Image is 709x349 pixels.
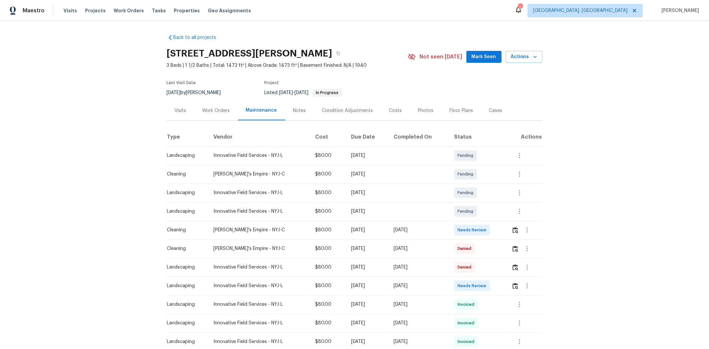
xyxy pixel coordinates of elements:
h2: [STREET_ADDRESS][PERSON_NAME] [167,50,332,57]
th: Vendor [208,128,310,146]
span: Pending [458,189,476,196]
span: [PERSON_NAME] [659,7,699,14]
div: Photos [418,107,434,114]
div: [DATE] [351,338,383,345]
span: Geo Assignments [208,7,251,14]
div: Landscaping [167,152,203,159]
span: In Progress [313,91,341,95]
div: Cleaning [167,227,203,233]
span: Visits [63,7,77,14]
span: Projects [85,7,106,14]
div: [DATE] [351,320,383,326]
span: Listed [265,90,342,95]
button: Copy Address [332,48,344,59]
div: $80.00 [315,227,340,233]
div: Cleaning [167,245,203,252]
span: Invoiced [458,320,477,326]
div: $80.00 [315,152,340,159]
div: [DATE] [351,264,383,271]
button: Mark Seen [466,51,502,63]
div: Landscaping [167,283,203,289]
div: [DATE] [394,227,444,233]
div: $80.00 [315,208,340,215]
div: $80.00 [315,171,340,177]
span: Invoiced [458,301,477,308]
div: [DATE] [351,227,383,233]
span: [GEOGRAPHIC_DATA], [GEOGRAPHIC_DATA] [533,7,628,14]
th: Status [449,128,506,146]
div: $80.00 [315,338,340,345]
div: 1 [518,4,523,11]
div: [PERSON_NAME]'s Empire - NYJ-C [214,227,305,233]
div: $80.00 [315,189,340,196]
span: Needs Review [458,283,489,289]
span: Not seen [DATE] [420,54,462,60]
div: Innovative Field Services - NYJ-L [214,189,305,196]
div: Innovative Field Services - NYJ-L [214,320,305,326]
span: Maestro [23,7,45,14]
div: $80.00 [315,283,340,289]
div: Landscaping [167,338,203,345]
div: [DATE] [351,301,383,308]
th: Completed On [389,128,449,146]
div: Costs [389,107,402,114]
span: Mark Seen [472,53,496,61]
span: [DATE] [295,90,309,95]
div: Innovative Field Services - NYJ-L [214,283,305,289]
div: [DATE] [394,264,444,271]
div: [PERSON_NAME]'s Empire - NYJ-C [214,245,305,252]
div: Landscaping [167,189,203,196]
div: [DATE] [351,283,383,289]
div: Landscaping [167,208,203,215]
img: Review Icon [513,246,518,252]
div: Work Orders [202,107,230,114]
div: Innovative Field Services - NYJ-L [214,338,305,345]
span: [DATE] [279,90,293,95]
div: Innovative Field Services - NYJ-L [214,208,305,215]
div: [DATE] [394,338,444,345]
div: [DATE] [351,189,383,196]
span: Actions [511,53,537,61]
div: Innovative Field Services - NYJ-L [214,152,305,159]
img: Review Icon [513,264,518,271]
div: Condition Adjustments [322,107,373,114]
span: Denied [458,245,474,252]
div: Cases [489,107,503,114]
div: Notes [293,107,306,114]
th: Cost [310,128,346,146]
span: Denied [458,264,474,271]
button: Review Icon [512,278,519,294]
button: Actions [506,51,542,63]
span: Pending [458,171,476,177]
span: Needs Review [458,227,489,233]
div: $80.00 [315,301,340,308]
span: Project [265,81,279,85]
span: Properties [174,7,200,14]
div: Visits [175,107,186,114]
span: Last Visit Date [167,81,196,85]
div: Cleaning [167,171,203,177]
div: [DATE] [394,245,444,252]
div: [DATE] [351,152,383,159]
div: $80.00 [315,264,340,271]
div: by [PERSON_NAME] [167,89,229,97]
th: Type [167,128,208,146]
span: Tasks [152,8,166,13]
span: Invoiced [458,338,477,345]
div: $80.00 [315,320,340,326]
div: [DATE] [394,320,444,326]
span: - [279,90,309,95]
a: Back to all projects [167,34,231,41]
th: Due Date [346,128,389,146]
th: Actions [506,128,542,146]
button: Review Icon [512,241,519,257]
div: Floor Plans [450,107,473,114]
div: Landscaping [167,264,203,271]
div: [DATE] [394,301,444,308]
img: Review Icon [513,227,518,233]
div: Landscaping [167,320,203,326]
div: [DATE] [351,208,383,215]
div: [DATE] [394,283,444,289]
img: Review Icon [513,283,518,289]
span: 3 Beds | 1 1/2 Baths | Total: 1473 ft² | Above Grade: 1473 ft² | Basement Finished: N/A | 1940 [167,62,408,69]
